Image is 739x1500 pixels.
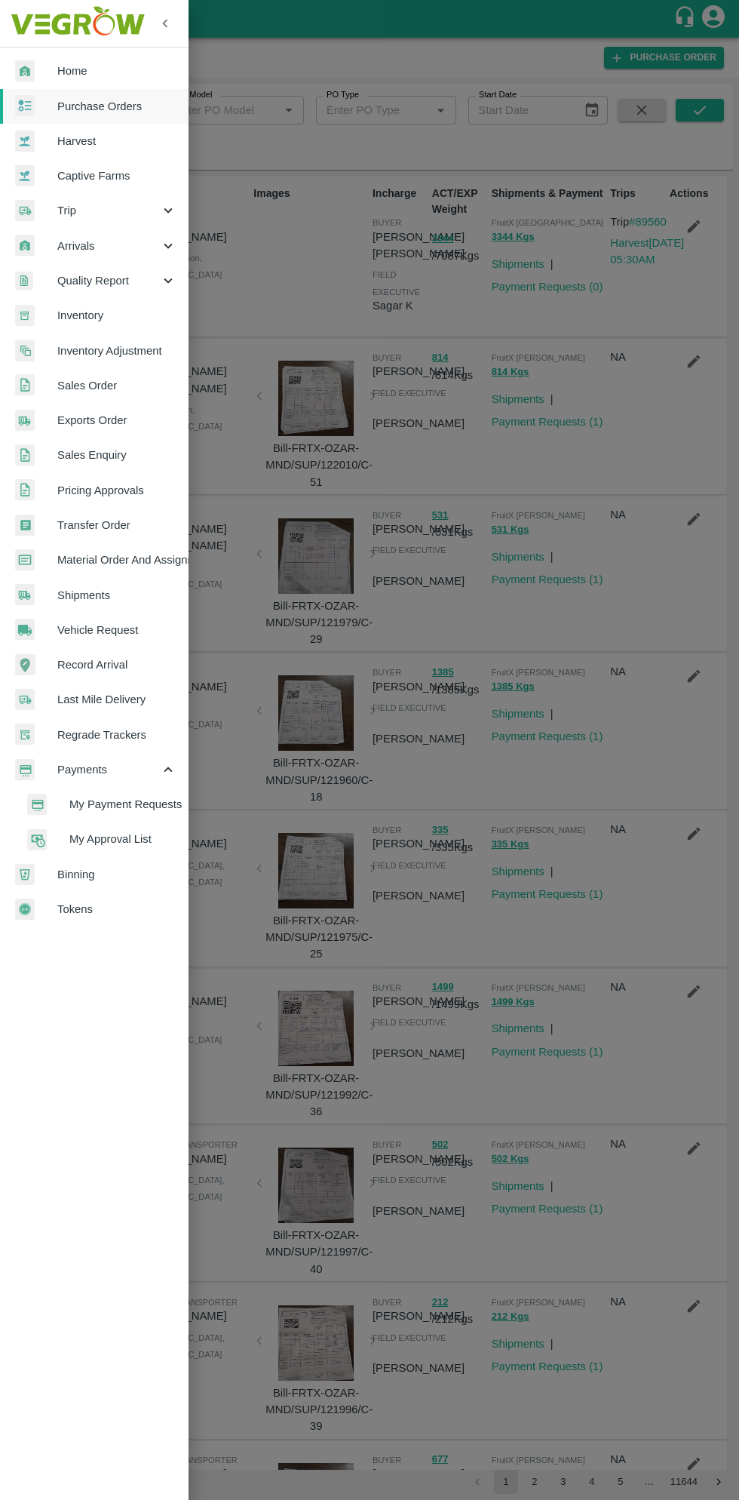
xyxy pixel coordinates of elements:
[15,654,35,675] img: recordArrival
[15,272,33,290] img: qualityReport
[15,444,35,466] img: sales
[57,482,176,499] span: Pricing Approvals
[69,796,176,813] span: My Payment Requests
[15,235,35,257] img: whArrival
[57,622,176,638] span: Vehicle Request
[57,133,176,149] span: Harvest
[15,130,35,152] img: harvest
[57,866,176,883] span: Binning
[15,724,35,745] img: whTracker
[15,549,35,571] img: centralMaterial
[15,340,35,361] img: inventory
[15,515,35,536] img: whTransfer
[15,95,35,117] img: reciept
[15,305,35,327] img: whInventory
[57,656,176,673] span: Record Arrival
[57,517,176,533] span: Transfer Order
[57,202,160,219] span: Trip
[15,164,35,187] img: harvest
[57,691,176,708] span: Last Mile Delivery
[57,727,176,743] span: Regrade Trackers
[15,60,35,82] img: whArrival
[27,828,47,851] img: approval
[15,759,35,781] img: payment
[57,447,176,463] span: Sales Enquiry
[15,410,35,432] img: shipments
[15,689,35,711] img: delivery
[15,619,35,641] img: vehicle
[12,822,189,856] a: approvalMy Approval List
[57,377,176,394] span: Sales Order
[57,98,176,115] span: Purchase Orders
[57,901,176,918] span: Tokens
[57,343,176,359] span: Inventory Adjustment
[57,272,160,289] span: Quality Report
[57,238,160,254] span: Arrivals
[15,479,35,501] img: sales
[15,200,35,222] img: delivery
[57,412,176,429] span: Exports Order
[57,168,176,184] span: Captive Farms
[57,761,160,778] span: Payments
[69,831,176,847] span: My Approval List
[15,374,35,396] img: sales
[57,552,176,568] span: Material Order And Assignment
[57,63,176,79] span: Home
[57,587,176,604] span: Shipments
[57,307,176,324] span: Inventory
[15,899,35,921] img: tokens
[27,794,47,816] img: payment
[15,864,35,885] img: bin
[12,787,189,822] a: paymentMy Payment Requests
[15,584,35,606] img: shipments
